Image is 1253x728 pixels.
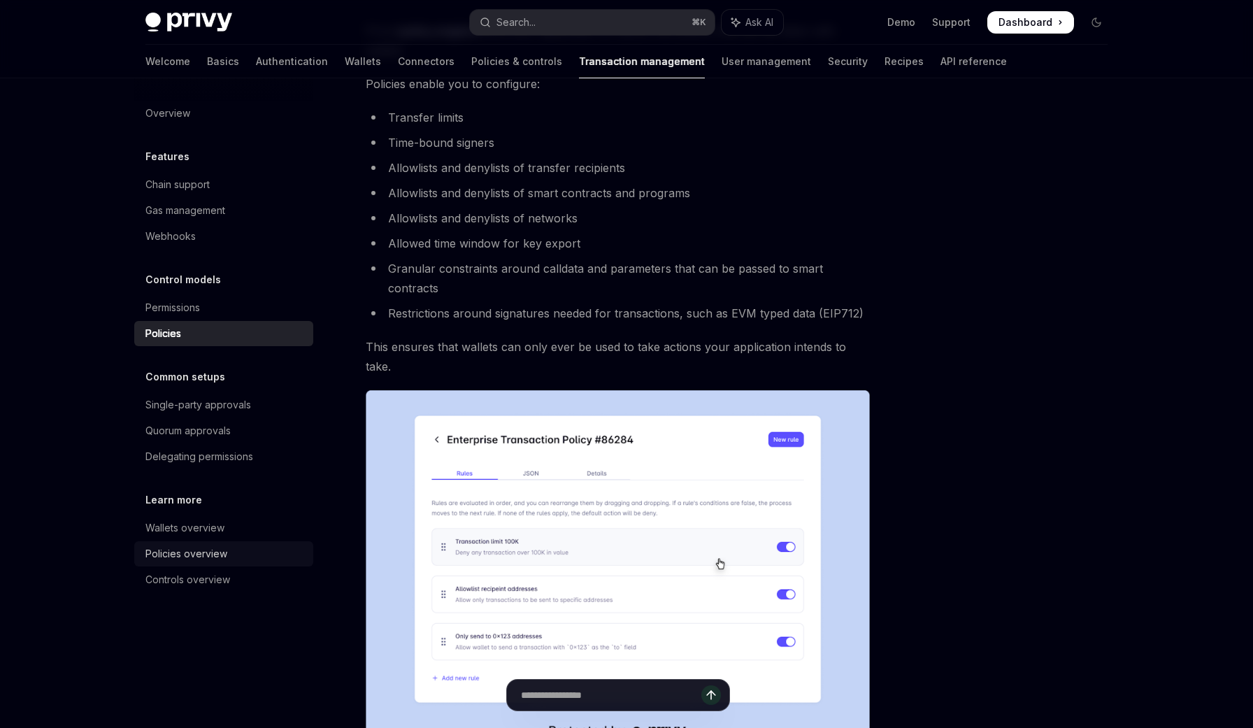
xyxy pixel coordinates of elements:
a: Connectors [398,45,454,78]
a: Dashboard [987,11,1074,34]
h5: Features [145,148,189,165]
a: Wallets overview [134,515,313,541]
div: Policies [145,325,181,342]
div: Gas management [145,202,225,219]
span: ⌘ K [692,17,706,28]
h5: Learn more [145,492,202,508]
div: Single-party approvals [145,397,251,413]
li: Allowed time window for key export [366,234,870,253]
h5: Control models [145,271,221,288]
a: API reference [940,45,1007,78]
div: Delegating permissions [145,448,253,465]
button: Toggle assistant panel [722,10,783,35]
span: Ask AI [745,15,773,29]
a: Policies [134,321,313,346]
li: Granular constraints around calldata and parameters that can be passed to smart contracts [366,259,870,298]
a: Controls overview [134,567,313,592]
a: Quorum approvals [134,418,313,443]
button: Send message [701,685,721,705]
span: Dashboard [998,15,1052,29]
button: Toggle dark mode [1085,11,1108,34]
a: Authentication [256,45,328,78]
div: Wallets overview [145,520,224,536]
li: Transfer limits [366,108,870,127]
li: Allowlists and denylists of transfer recipients [366,158,870,178]
input: Ask a question... [521,680,701,711]
span: This ensures that wallets can only ever be used to take actions your application intends to take. [366,337,870,376]
a: Security [828,45,868,78]
div: Policies overview [145,545,227,562]
a: Wallets [345,45,381,78]
span: Policies enable you to configure: [366,74,870,94]
li: Allowlists and denylists of networks [366,208,870,228]
div: Overview [145,105,190,122]
a: Single-party approvals [134,392,313,417]
a: Policies & controls [471,45,562,78]
a: User management [722,45,811,78]
button: Open search [470,10,715,35]
a: Webhooks [134,224,313,249]
a: Basics [207,45,239,78]
a: Transaction management [579,45,705,78]
a: Delegating permissions [134,444,313,469]
li: Restrictions around signatures needed for transactions, such as EVM typed data (EIP712) [366,304,870,323]
a: Demo [887,15,915,29]
a: Permissions [134,295,313,320]
a: Welcome [145,45,190,78]
div: Chain support [145,176,210,193]
a: Support [932,15,971,29]
h5: Common setups [145,369,225,385]
div: Permissions [145,299,200,316]
div: Controls overview [145,571,230,588]
a: Chain support [134,172,313,197]
a: Policies overview [134,541,313,566]
li: Allowlists and denylists of smart contracts and programs [366,183,870,203]
a: Gas management [134,198,313,223]
img: dark logo [145,13,232,32]
div: Webhooks [145,228,196,245]
a: Recipes [885,45,924,78]
a: Overview [134,101,313,126]
div: Quorum approvals [145,422,231,439]
li: Time-bound signers [366,133,870,152]
div: Search... [496,14,536,31]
